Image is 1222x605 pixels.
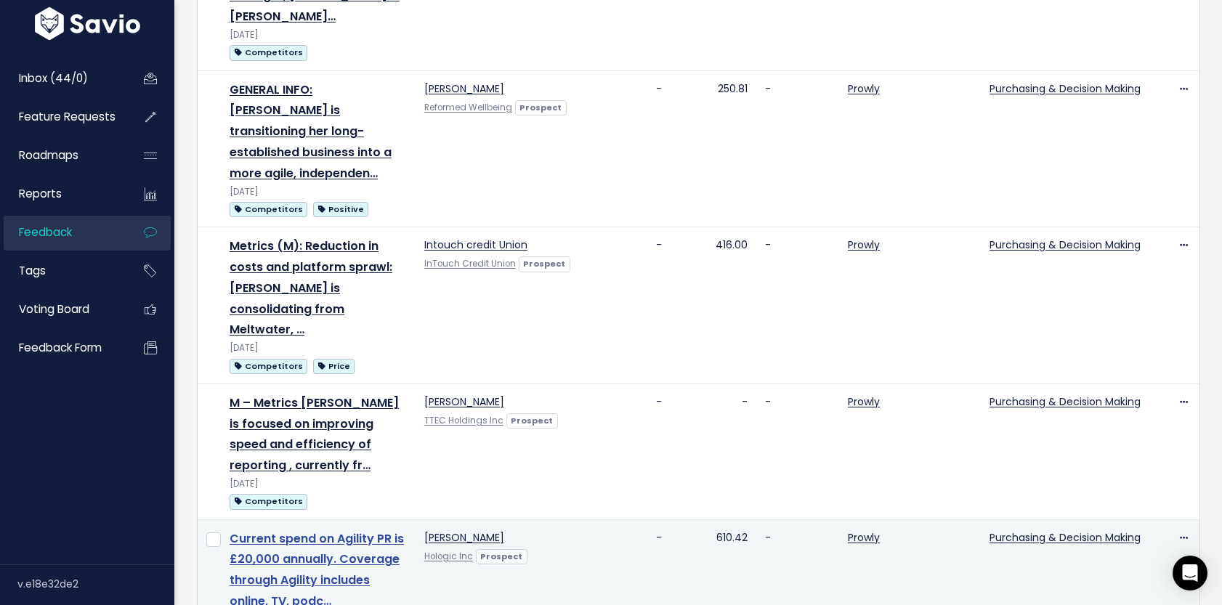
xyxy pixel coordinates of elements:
div: v.e18e32de2 [17,565,174,603]
span: Feature Requests [19,109,116,124]
a: Competitors [230,43,307,61]
img: logo-white.9d6f32f41409.svg [31,7,144,40]
strong: Prospect [523,258,565,269]
a: Purchasing & Decision Making [990,394,1141,409]
span: Competitors [230,45,307,60]
div: [DATE] [230,184,407,200]
span: Reports [19,186,62,201]
span: Inbox (44/0) [19,70,88,86]
td: - [647,227,707,384]
span: Roadmaps [19,147,78,163]
a: Roadmaps [4,139,121,172]
a: Voting Board [4,293,121,326]
a: Competitors [230,492,307,510]
a: Prowly [848,394,880,409]
a: [PERSON_NAME] [424,81,504,96]
a: Purchasing & Decision Making [990,237,1141,252]
a: [PERSON_NAME] [424,530,504,545]
a: Prowly [848,237,880,252]
td: - [756,383,839,519]
div: [DATE] [230,476,407,492]
div: Open Intercom Messenger [1173,556,1207,590]
span: Tags [19,263,46,278]
a: M – Metrics [PERSON_NAME] is focused on improving speed and efficiency of reporting , currently fr… [230,394,399,474]
a: Purchasing & Decision Making [990,530,1141,545]
a: Price [313,357,355,375]
td: 416.00 [707,227,756,384]
span: Feedback form [19,340,102,355]
a: Prospect [515,100,567,114]
strong: Prospect [519,102,562,113]
a: Intouch credit Union [424,237,527,252]
a: Competitors [230,200,307,218]
a: InTouch Credit Union [424,258,516,269]
span: Feedback [19,224,72,240]
a: Positive [313,200,368,218]
td: - [756,227,839,384]
a: Prowly [848,530,880,545]
td: - [707,383,756,519]
a: Feedback form [4,331,121,365]
td: - [756,70,839,227]
div: [DATE] [230,28,407,43]
a: Feedback [4,216,121,249]
a: Reports [4,177,121,211]
a: GENERAL INFO: [PERSON_NAME] is transitioning her long-established business into a more agile, ind... [230,81,392,182]
a: Inbox (44/0) [4,62,121,95]
strong: Prospect [480,551,522,562]
span: Voting Board [19,301,89,317]
a: Prowly [848,81,880,96]
strong: Prospect [511,415,553,426]
span: Price [313,359,355,374]
a: Prospect [506,413,558,427]
a: Competitors [230,357,307,375]
span: Positive [313,202,368,217]
a: Hologic Inc [424,551,473,562]
span: Competitors [230,359,307,374]
a: Feature Requests [4,100,121,134]
td: - [647,70,707,227]
a: Tags [4,254,121,288]
a: Reformed Wellbeing [424,102,512,113]
td: - [647,383,707,519]
a: TTEC Holdings Inc [424,415,503,426]
a: Prospect [476,548,527,563]
span: Competitors [230,494,307,509]
td: 250.81 [707,70,756,227]
a: Metrics (M): Reduction in costs and platform sprawl: [PERSON_NAME] is consolidating from Meltwate... [230,237,392,338]
span: Competitors [230,202,307,217]
a: [PERSON_NAME] [424,394,504,409]
div: [DATE] [230,341,407,356]
a: Prospect [519,256,570,270]
a: Purchasing & Decision Making [990,81,1141,96]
